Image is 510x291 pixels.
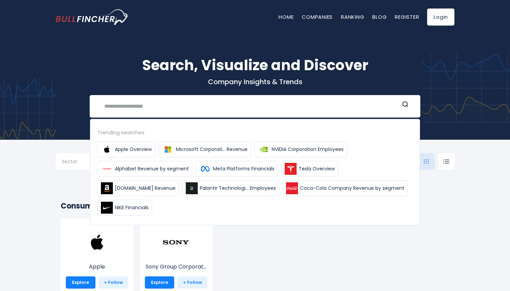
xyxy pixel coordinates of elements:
img: icon-comp-list-view.svg [443,159,449,164]
a: Apple Overview [97,141,155,157]
span: Meta Platforms Financials [213,165,274,172]
img: icon-comp-grid.svg [424,159,429,164]
p: Apple [66,263,129,271]
a: Home [279,13,294,20]
a: Ranking [341,13,364,20]
a: Apple [66,241,129,271]
span: Coca-Cola Company Revenue by segment [300,185,404,192]
h2: Consumer Electronics [61,200,449,212]
span: Sector [62,158,77,165]
a: Explore [145,276,175,289]
a: Go to homepage [56,9,129,25]
div: Trending searches [97,128,412,136]
button: Search [401,101,410,110]
a: Register [395,13,419,20]
span: Palantir Technologi... Employees [200,185,276,192]
a: Sony Group Corporat... [145,241,208,271]
a: + Follow [99,276,129,289]
span: [DOMAIN_NAME] Revenue [115,185,176,192]
span: Alphabet Revenue by segment [115,165,189,172]
span: Microsoft Corporati... Revenue [176,146,247,153]
a: Companies [302,13,333,20]
a: Explore [66,276,95,289]
img: AAPL.png [84,229,111,256]
a: Blog [372,13,387,20]
a: + Follow [178,276,207,289]
span: Tesla Overview [299,165,335,172]
a: Coca-Cola Company Revenue by segment [283,180,408,196]
span: Apple Overview [115,146,152,153]
a: NVIDIA Corporation Employees [254,141,347,157]
a: Palantir Technologi... Employees [182,180,279,196]
span: NIKE Financials [115,204,149,211]
a: Login [427,9,454,26]
a: Meta Platforms Financials [196,161,278,177]
a: Alphabet Revenue by segment [97,161,192,177]
input: Selection [62,156,105,168]
p: Sony Group Corporation [145,263,208,271]
a: Tesla Overview [281,161,338,177]
span: NVIDIA Corporation Employees [272,146,344,153]
img: bullfincher logo [56,9,129,25]
p: Company Insights & Trends [56,77,454,86]
a: Microsoft Corporati... Revenue [159,141,251,157]
h1: Search, Visualize and Discover [56,55,454,76]
a: [DOMAIN_NAME] Revenue [97,180,179,196]
img: SONY.png [162,229,190,256]
a: NIKE Financials [97,200,152,216]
